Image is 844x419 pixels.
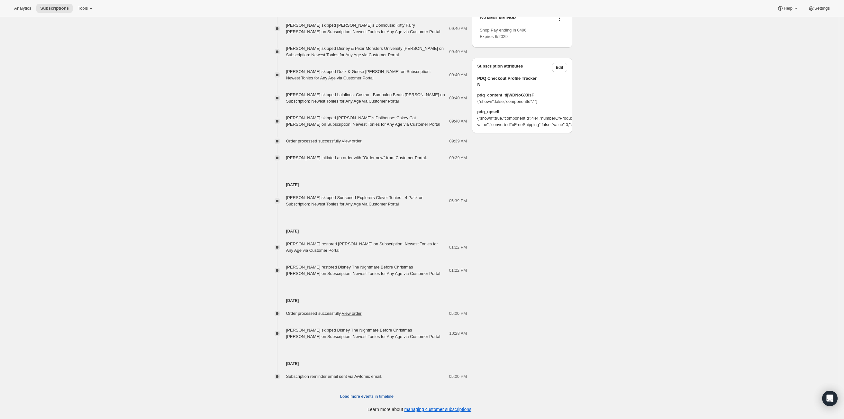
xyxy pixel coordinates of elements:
[477,82,567,88] span: B
[342,139,362,143] a: View order
[814,6,830,11] span: Settings
[552,63,567,72] button: Edit
[477,109,567,115] span: pdq_upsell
[267,182,467,188] h4: [DATE]
[342,311,362,316] a: View order
[449,330,467,337] span: 10:28 AM
[822,391,838,406] div: Open Intercom Messenger
[449,72,467,78] span: 09:40 AM
[449,267,467,274] span: 01:22 PM
[449,118,467,124] span: 09:40 AM
[784,6,792,11] span: Help
[477,92,567,98] span: pdq_content_tijWDNoGX0sF
[336,391,397,402] button: Load more events in timeline
[36,4,73,13] button: Subscriptions
[449,49,467,55] span: 09:40 AM
[74,4,98,13] button: Tools
[14,6,31,11] span: Analytics
[286,374,383,379] span: Subscription reminder email sent via Awtomic email.
[477,115,567,128] span: {"shown":true,"componentId":444,"numberOfProductsAdded":0,"mode":"general","thresholdType":"cart-...
[286,155,427,160] span: [PERSON_NAME] initiated an order with "Order now" from Customer Portal.
[449,155,467,161] span: 09:39 AM
[78,6,88,11] span: Tools
[368,406,471,413] p: Learn more about
[286,92,445,104] span: [PERSON_NAME] skipped Lalalinos: Cosmo - Bumbaloo Beats [PERSON_NAME] on Subscription: Newest Ton...
[267,360,467,367] h4: [DATE]
[267,228,467,234] h4: [DATE]
[449,198,467,204] span: 05:39 PM
[286,69,431,80] span: [PERSON_NAME] skipped Duck & Goose [PERSON_NAME] on Subscription: Newest Tonies for Any Age via C...
[286,46,444,57] span: [PERSON_NAME] skipped Disney & Pixar Monsters University [PERSON_NAME] on Subscription: Newest To...
[449,25,467,32] span: 09:40 AM
[286,115,440,127] span: [PERSON_NAME] skipped [PERSON_NAME]'s Dollhouse: Cakey Cat [PERSON_NAME] on Subscription: Newest ...
[40,6,69,11] span: Subscriptions
[10,4,35,13] button: Analytics
[286,195,424,206] span: [PERSON_NAME] skipped Sunspeed Explorers Clever Tonies - 4 Pack on Subscription: Newest Tonies fo...
[480,15,516,24] h3: PAYMENT METHOD
[449,373,467,380] span: 05:00 PM
[286,311,362,316] span: Order processed successfully.
[449,95,467,101] span: 09:40 AM
[556,65,563,70] span: Edit
[449,244,467,250] span: 01:22 PM
[477,98,567,105] span: {"shown":false,"componentId":""}
[286,265,440,276] span: [PERSON_NAME] restored Disney The Nightmare Before Christmas [PERSON_NAME] on Subscription: Newes...
[449,310,467,317] span: 05:00 PM
[804,4,834,13] button: Settings
[286,241,438,253] span: [PERSON_NAME] restored [PERSON_NAME] on Subscription: Newest Tonies for Any Age via Customer Portal
[340,393,394,400] span: Load more events in timeline
[404,407,471,412] a: managing customer subscriptions
[477,63,552,72] h3: Subscription attributes
[773,4,803,13] button: Help
[480,28,526,39] span: Shop Pay ending in 0496 Expires 6/2029
[449,138,467,144] span: 09:39 AM
[286,23,440,34] span: [PERSON_NAME] skipped [PERSON_NAME]'s Dollhouse: Kitty Fairy [PERSON_NAME] on Subscription: Newes...
[477,75,567,82] span: PDQ Checkout Profile Tracker
[267,297,467,304] h4: [DATE]
[286,328,440,339] span: [PERSON_NAME] skipped Disney The Nightmare Before Christmas [PERSON_NAME] on Subscription: Newest...
[286,139,362,143] span: Order processed successfully.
